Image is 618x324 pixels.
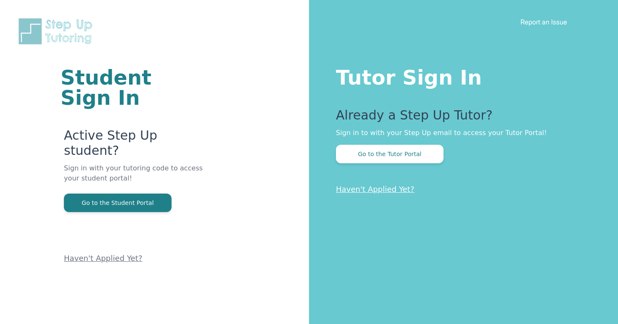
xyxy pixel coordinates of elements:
button: Go to the Tutor Portal [336,145,444,163]
a: Go to the Tutor Portal [336,150,444,158]
h1: Tutor Sign In [336,64,584,88]
p: Sign in with your tutoring code to access your student portal! [64,163,208,194]
a: Haven't Applied Yet? [64,254,143,263]
p: Sign in to with your Step Up email to access your Tutor Portal! [336,128,584,138]
p: Active Step Up student? [64,128,208,163]
a: Go to the Student Portal [64,199,172,207]
button: Go to the Student Portal [64,194,172,212]
a: Report an Issue [520,18,567,26]
img: Step Up Tutoring horizontal logo [17,17,98,46]
a: Haven't Applied Yet? [336,185,415,194]
h1: Student Sign In [61,67,208,108]
p: Already a Step Up Tutor? [336,108,584,128]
